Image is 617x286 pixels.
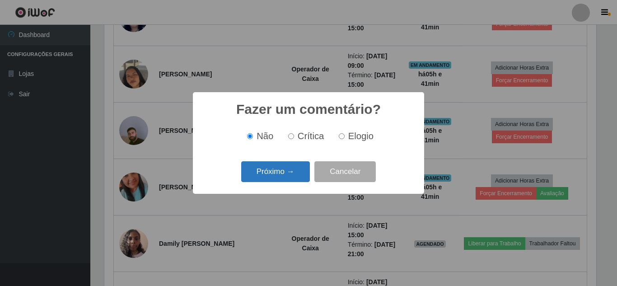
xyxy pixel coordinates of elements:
[236,101,381,117] h2: Fazer um comentário?
[241,161,310,183] button: Próximo →
[314,161,376,183] button: Cancelar
[339,133,345,139] input: Elogio
[257,131,273,141] span: Não
[348,131,374,141] span: Elogio
[247,133,253,139] input: Não
[288,133,294,139] input: Crítica
[298,131,324,141] span: Crítica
